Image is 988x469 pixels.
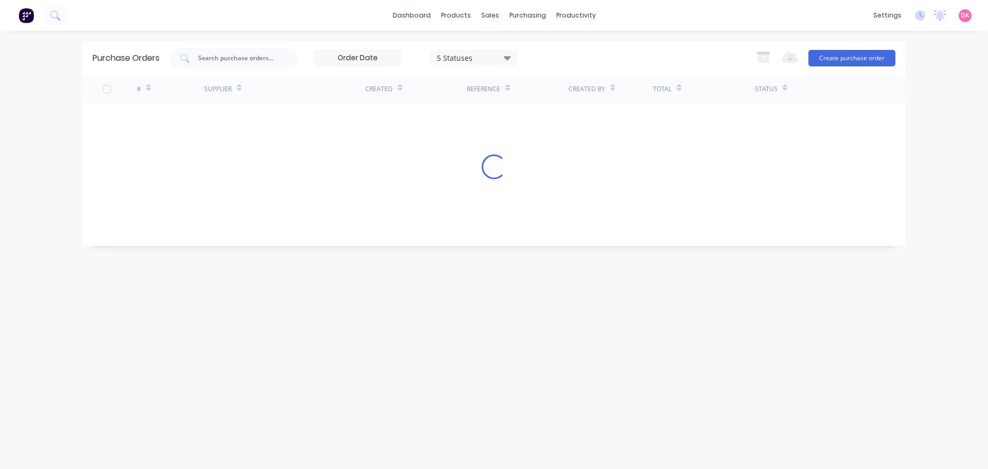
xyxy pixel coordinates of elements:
[653,84,672,94] div: Total
[137,84,141,94] div: #
[476,8,504,23] div: sales
[365,84,393,94] div: Created
[387,8,436,23] a: dashboard
[436,8,476,23] div: products
[504,8,551,23] div: purchasing
[961,11,969,20] span: DK
[197,53,283,63] input: Search purchase orders...
[204,84,232,94] div: Supplier
[437,52,510,63] div: 5 Statuses
[314,50,401,66] input: Order Date
[808,50,895,66] button: Create purchase order
[551,8,601,23] div: productivity
[19,8,34,23] img: Factory
[93,52,160,64] div: Purchase Orders
[868,8,907,23] div: settings
[569,84,605,94] div: Created By
[755,84,778,94] div: Status
[467,84,500,94] div: Reference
